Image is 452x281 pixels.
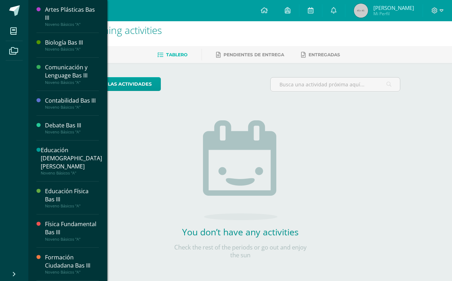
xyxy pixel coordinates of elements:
span: [PERSON_NAME] [373,4,414,11]
a: Educación [DEMOGRAPHIC_DATA][PERSON_NAME]Noveno Básicos "A" [41,146,102,176]
span: Tablero [166,52,187,57]
div: Noveno Básicos "A" [45,237,99,242]
div: Contabilidad Bas III [45,97,99,105]
input: Busca una actividad próxima aquí... [271,78,400,91]
a: Contabilidad Bas IIINoveno Básicos "A" [45,97,99,110]
p: Check the rest of the periods or go out and enjoy the sun [169,243,311,259]
div: Biología Bas III [45,39,99,47]
div: Noveno Básicos "A" [45,80,99,85]
a: Debate Bas IIINoveno Básicos "A" [45,121,99,134]
a: Artes Plásticas Bas IIINoveno Básicos "A" [45,6,99,27]
a: Física Fundamental Bas IIINoveno Básicos "A" [45,220,99,241]
a: Tablero [157,49,187,61]
div: Formación Ciudadana Bas III [45,253,99,270]
a: Pendientes de entrega [216,49,284,61]
a: Entregadas [301,49,340,61]
a: Educación Física Bas IIINoveno Básicos "A" [45,187,99,208]
div: Educación [DEMOGRAPHIC_DATA][PERSON_NAME] [41,146,102,171]
div: Noveno Básicos "A" [45,22,99,27]
a: Comunicación y Lenguage Bas IIINoveno Básicos "A" [45,63,99,85]
div: Comunicación y Lenguage Bas III [45,63,99,80]
img: no_activities.png [203,120,277,220]
span: Mi Perfil [373,11,414,17]
div: Educación Física Bas III [45,187,99,203]
div: Debate Bas III [45,121,99,130]
a: Biología Bas IIINoveno Básicos "A" [45,39,99,52]
span: Pendientes de entrega [224,52,284,57]
div: Artes Plásticas Bas III [45,6,99,22]
div: Noveno Básicos "A" [45,270,99,275]
div: Física Fundamental Bas III [45,220,99,236]
img: 45x45 [354,4,368,18]
div: Noveno Básicos "A" [45,105,99,110]
h2: You don’t have any activities [169,226,311,238]
div: Noveno Básicos "A" [45,130,99,134]
div: Noveno Básicos "A" [45,47,99,52]
a: todas las Actividades [80,77,161,91]
span: Entregadas [309,52,340,57]
div: Noveno Básicos "A" [41,171,102,176]
a: Formación Ciudadana Bas IIINoveno Básicos "A" [45,253,99,275]
div: Noveno Básicos "A" [45,203,99,208]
